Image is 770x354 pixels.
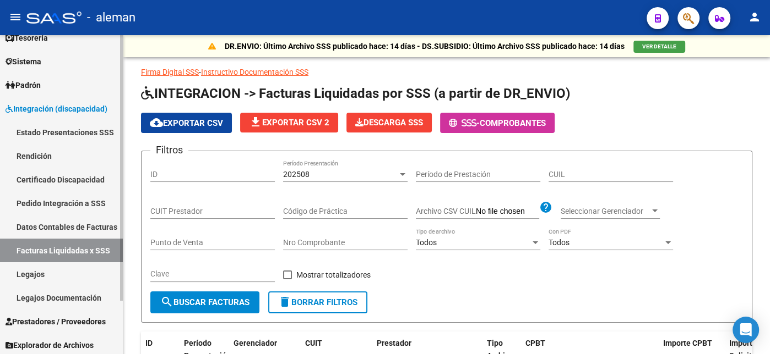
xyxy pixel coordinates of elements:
div: Open Intercom Messenger [733,317,759,343]
span: Seleccionar Gerenciador [561,207,650,216]
span: INTEGRACION -> Facturas Liquidadas por SSS (a partir de DR_ENVIO) [141,86,570,101]
mat-icon: person [748,10,761,24]
span: Sistema [6,56,41,68]
mat-icon: cloud_download [150,116,163,129]
app-download-masive: Descarga masiva de comprobantes (adjuntos) [346,113,432,133]
button: VER DETALLE [633,41,685,53]
span: Gerenciador [234,339,277,347]
span: Mostrar totalizadores [296,268,371,281]
span: Todos [416,238,437,247]
span: Descarga SSS [355,118,423,128]
mat-icon: menu [9,10,22,24]
mat-icon: search [160,295,173,308]
span: - [449,118,480,128]
span: Borrar Filtros [278,297,357,307]
span: - aleman [87,5,135,30]
span: Integración (discapacidad) [6,103,107,115]
button: Exportar CSV 2 [240,113,338,132]
p: - [141,66,752,78]
h3: Filtros [150,142,188,158]
mat-icon: delete [278,295,291,308]
span: Importe CPBT [663,339,712,347]
input: Archivo CSV CUIL [476,207,539,217]
span: Todos [549,238,570,247]
span: CPBT [525,339,545,347]
span: Tesorería [6,32,48,44]
span: Padrón [6,79,41,91]
a: Instructivo Documentación SSS [201,68,308,76]
span: Prestadores / Proveedores [6,316,106,328]
span: Exportar CSV 2 [249,118,329,128]
span: Exportar CSV [150,118,223,128]
button: Borrar Filtros [268,291,367,313]
span: CUIT [305,339,322,347]
span: Explorador de Archivos [6,339,94,351]
span: Archivo CSV CUIL [416,207,476,215]
span: Buscar Facturas [160,297,250,307]
a: Firma Digital SSS [141,68,199,76]
button: Exportar CSV [141,113,232,133]
mat-icon: help [539,201,552,214]
span: VER DETALLE [642,43,676,49]
span: Comprobantes [480,118,546,128]
span: ID [145,339,153,347]
span: 202508 [283,170,310,179]
button: -Comprobantes [440,113,555,133]
button: Descarga SSS [346,113,432,132]
p: DR.ENVIO: Último Archivo SSS publicado hace: 14 días - DS.SUBSIDIO: Último Archivo SSS publicado ... [225,40,625,52]
mat-icon: file_download [249,115,262,129]
button: Buscar Facturas [150,291,259,313]
span: Prestador [377,339,411,347]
